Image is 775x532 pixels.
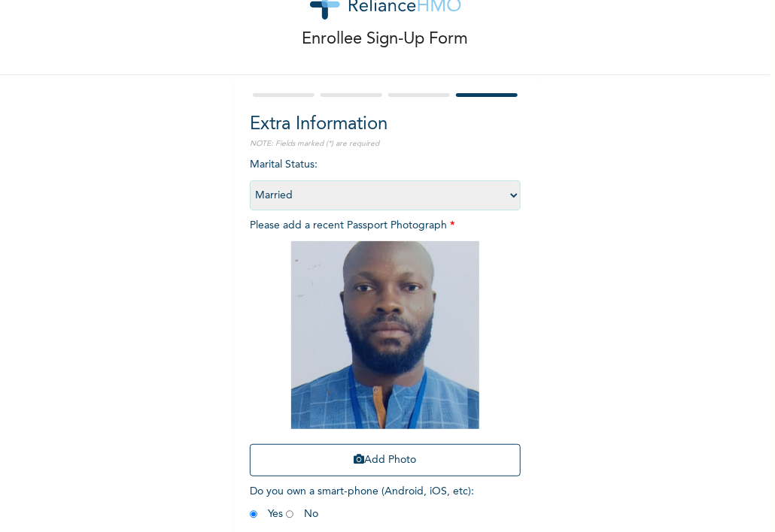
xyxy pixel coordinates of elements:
h2: Extra Information [250,111,521,138]
span: Do you own a smart-phone (Android, iOS, etc) : Yes No [250,486,474,519]
button: Add Photo [250,444,521,476]
img: Crop [291,241,479,429]
span: Marital Status : [250,159,521,201]
p: Enrollee Sign-Up Form [302,27,469,52]
p: NOTE: Fields marked (*) are required [250,138,521,150]
span: Please add a recent Passport Photograph [250,220,521,484]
